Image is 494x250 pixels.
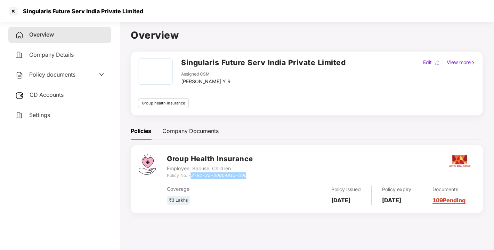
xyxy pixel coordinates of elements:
[29,31,54,38] span: Overview
[432,197,465,204] a: 109 Pending
[167,172,253,179] div: Policy No. -
[131,127,151,135] div: Policies
[471,60,476,65] img: rightIcon
[15,31,24,39] img: svg+xml;base64,PHN2ZyB4bWxucz0iaHR0cDovL3d3dy53My5vcmcvMjAwMC9zdmciIHdpZHRoPSIyNCIgaGVpZ2h0PSIyNC...
[382,186,411,193] div: Policy expiry
[331,186,361,193] div: Policy issued
[162,127,219,135] div: Company Documents
[432,186,465,193] div: Documents
[191,173,246,178] i: 2-81-25-00004915-000
[181,57,346,68] h2: Singularis Future Serv India Private Limited
[167,165,253,172] div: Employee, Spouse, Children
[447,149,472,173] img: aditya.png
[99,72,104,77] span: down
[181,71,230,78] div: Assigned CSM
[30,91,64,98] span: CD Accounts
[382,197,401,204] b: [DATE]
[167,154,253,164] h3: Group Health Insurance
[15,71,24,79] img: svg+xml;base64,PHN2ZyB4bWxucz0iaHR0cDovL3d3dy53My5vcmcvMjAwMC9zdmciIHdpZHRoPSIyNCIgaGVpZ2h0PSIyNC...
[19,8,143,15] div: Singularis Future Serv India Private Limited
[29,51,74,58] span: Company Details
[167,185,269,193] div: Coverage
[15,91,24,100] img: svg+xml;base64,PHN2ZyB3aWR0aD0iMjUiIGhlaWdodD0iMjQiIHZpZXdCb3g9IjAgMCAyNSAyNCIgZmlsbD0ibm9uZSIgeG...
[139,154,156,175] img: svg+xml;base64,PHN2ZyB4bWxucz0iaHR0cDovL3d3dy53My5vcmcvMjAwMC9zdmciIHdpZHRoPSI0Ny43MTQiIGhlaWdodD...
[181,78,230,85] div: [PERSON_NAME] Y R
[435,60,439,65] img: editIcon
[15,51,24,59] img: svg+xml;base64,PHN2ZyB4bWxucz0iaHR0cDovL3d3dy53My5vcmcvMjAwMC9zdmciIHdpZHRoPSIyNCIgaGVpZ2h0PSIyNC...
[441,58,445,66] div: |
[422,58,433,66] div: Edit
[29,111,50,118] span: Settings
[138,98,189,108] div: Group health insurance
[15,111,24,119] img: svg+xml;base64,PHN2ZyB4bWxucz0iaHR0cDovL3d3dy53My5vcmcvMjAwMC9zdmciIHdpZHRoPSIyNCIgaGVpZ2h0PSIyNC...
[331,197,350,204] b: [DATE]
[445,58,477,66] div: View more
[131,28,483,43] h1: Overview
[167,196,190,205] div: ₹3 Lakhs
[29,71,75,78] span: Policy documents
